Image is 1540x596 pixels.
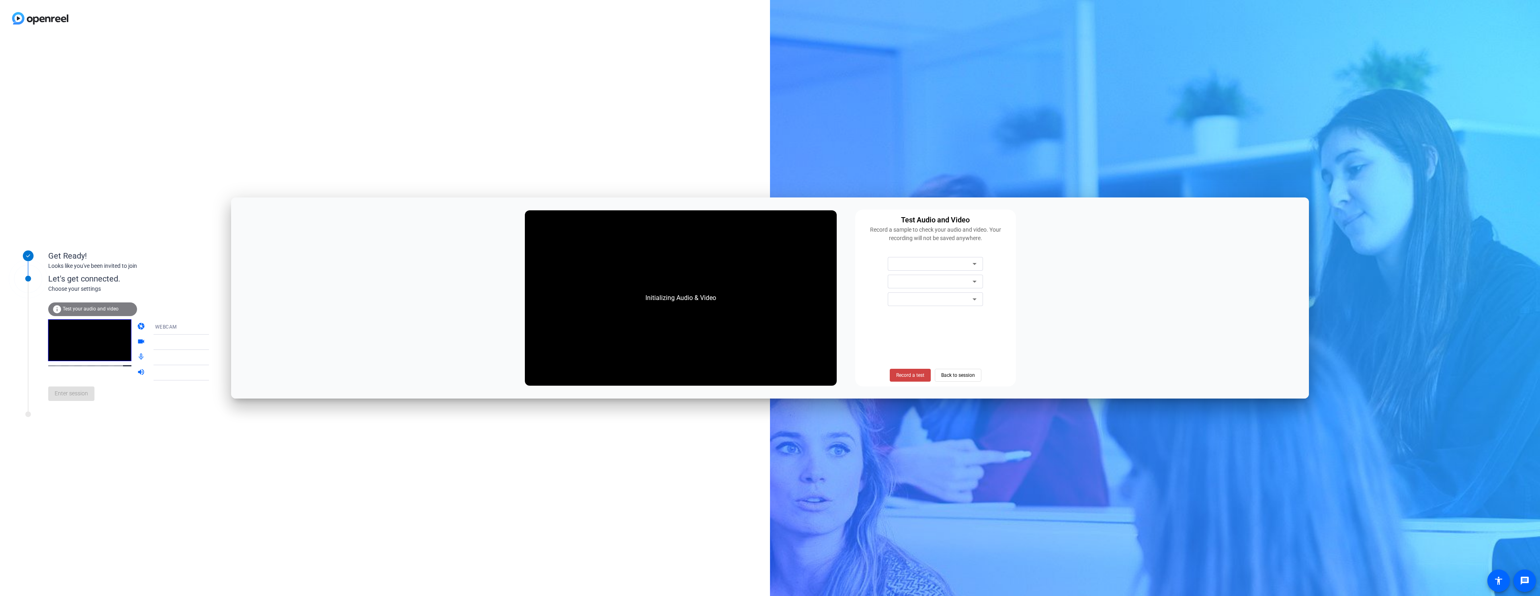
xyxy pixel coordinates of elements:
[1520,576,1530,586] mat-icon: message
[1494,576,1503,586] mat-icon: accessibility
[637,285,724,311] div: Initializing Audio & Video
[137,322,147,332] mat-icon: camera
[52,304,62,314] mat-icon: info
[48,262,209,270] div: Looks like you've been invited to join
[935,369,981,382] button: Back to session
[137,337,147,347] mat-icon: videocam
[890,369,931,382] button: Record a test
[48,250,209,262] div: Get Ready!
[155,324,177,330] span: WEBCAM
[63,306,119,312] span: Test your audio and video
[941,368,975,383] span: Back to session
[137,353,147,362] mat-icon: mic_none
[137,368,147,378] mat-icon: volume_up
[860,226,1011,243] div: Record a sample to check your audio and video. Your recording will not be saved anywhere.
[896,372,924,379] span: Record a test
[901,214,970,226] div: Test Audio and Video
[48,285,225,293] div: Choose your settings
[48,273,225,285] div: Let's get connected.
